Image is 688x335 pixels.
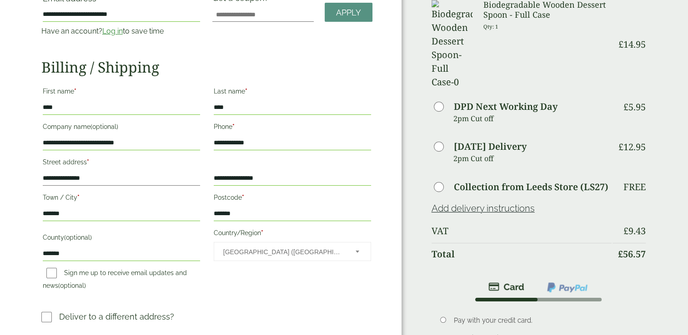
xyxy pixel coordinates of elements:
[43,85,200,100] label: First name
[618,248,623,260] span: £
[453,152,612,165] p: 2pm Cut off
[245,88,247,95] abbr: required
[214,242,371,261] span: Country/Region
[453,112,612,125] p: 2pm Cut off
[59,310,174,323] p: Deliver to a different address?
[77,194,80,201] abbr: required
[618,248,646,260] bdi: 56.57
[454,102,557,111] label: DPD Next Working Day
[46,268,57,278] input: Sign me up to receive email updates and news(optional)
[90,123,118,130] span: (optional)
[623,101,646,113] bdi: 5.95
[623,182,646,192] p: Free
[214,85,371,100] label: Last name
[483,23,498,30] small: Qty: 1
[64,234,92,241] span: (optional)
[261,229,263,236] abbr: required
[336,8,361,18] span: Apply
[43,120,200,136] label: Company name
[618,141,646,153] bdi: 12.95
[618,38,623,50] span: £
[43,269,187,292] label: Sign me up to receive email updates and news
[546,281,588,293] img: ppcp-gateway.png
[454,182,608,192] label: Collection from Leeds Store (LS27)
[242,194,244,201] abbr: required
[618,141,623,153] span: £
[232,123,235,130] abbr: required
[454,142,527,151] label: [DATE] Delivery
[43,156,200,171] label: Street address
[488,281,524,292] img: stripe.png
[432,243,612,265] th: Total
[214,227,371,242] label: Country/Region
[432,203,535,214] a: Add delivery instructions
[454,315,633,325] p: Pay with your credit card.
[623,225,628,237] span: £
[623,225,646,237] bdi: 9.43
[58,282,86,289] span: (optional)
[41,59,372,76] h2: Billing / Shipping
[223,242,343,261] span: United Kingdom (UK)
[41,26,201,37] p: Have an account? to save time
[618,38,646,50] bdi: 14.95
[102,27,123,35] a: Log in
[325,3,372,22] a: Apply
[43,191,200,207] label: Town / City
[214,191,371,207] label: Postcode
[87,158,89,166] abbr: required
[432,220,612,242] th: VAT
[74,88,76,95] abbr: required
[43,231,200,246] label: County
[214,120,371,136] label: Phone
[623,101,628,113] span: £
